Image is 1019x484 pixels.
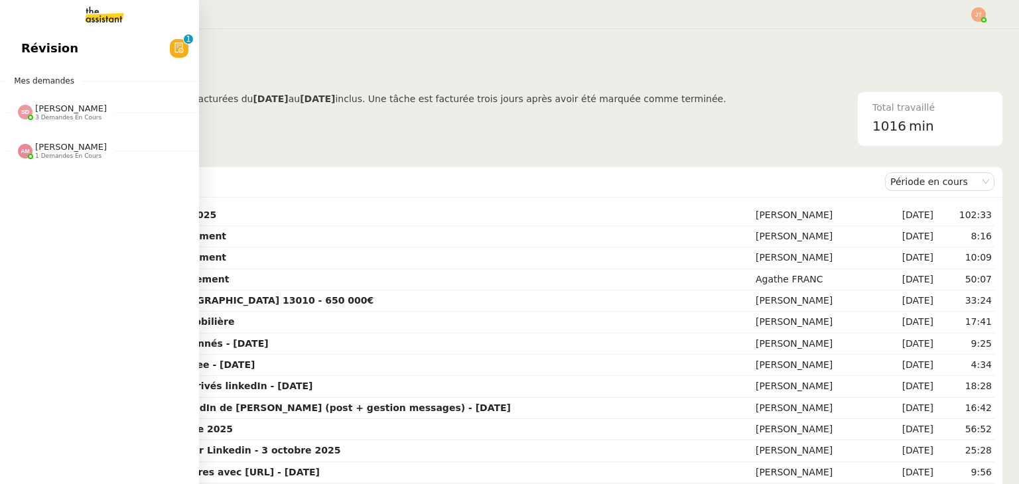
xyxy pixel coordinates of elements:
strong: Immeuble 290m2 - [GEOGRAPHIC_DATA] 13010 - 650 000€ [70,295,374,306]
td: 4:34 [936,355,994,376]
nz-select-item: Période en cours [890,173,989,190]
nz-badge-sup: 1 [184,34,193,44]
td: 18:28 [936,376,994,397]
td: [PERSON_NAME] [753,333,880,355]
span: inclus. Une tâche est facturée trois jours après avoir été marquée comme terminée. [335,93,726,104]
td: [PERSON_NAME] [753,462,880,483]
td: [DATE] [880,312,936,333]
span: Mes demandes [6,74,82,88]
div: Demandes [67,168,885,195]
td: [DATE] [880,419,936,440]
span: [PERSON_NAME] [35,103,107,113]
td: 56:52 [936,419,994,440]
td: [PERSON_NAME] [753,290,880,312]
td: Agathe FRANC [753,269,880,290]
td: [DATE] [880,440,936,461]
td: [DATE] [880,333,936,355]
td: [PERSON_NAME] [753,440,880,461]
img: svg [18,105,33,119]
td: [DATE] [880,226,936,247]
td: [PERSON_NAME] [753,312,880,333]
td: [DATE] [880,355,936,376]
span: 1 demandes en cours [35,152,102,160]
img: svg [971,7,986,22]
div: Total travaillé [872,100,988,115]
b: [DATE] [253,93,288,104]
td: [DATE] [880,290,936,312]
td: 102:33 [936,205,994,226]
strong: Inviter des personnes sur Linkedin - 3 octobre 2025 [70,445,340,455]
td: [PERSON_NAME] [753,226,880,247]
td: [PERSON_NAME] [753,398,880,419]
td: [PERSON_NAME] [753,205,880,226]
td: 8:16 [936,226,994,247]
td: [DATE] [880,205,936,226]
td: [PERSON_NAME] [753,355,880,376]
td: [DATE] [880,462,936,483]
span: au [289,93,300,104]
span: min [909,115,934,137]
td: 10:09 [936,247,994,269]
td: [DATE] [880,247,936,269]
b: [DATE] [300,93,335,104]
td: [DATE] [880,376,936,397]
td: [DATE] [880,398,936,419]
span: 3 demandes en cours [35,114,102,121]
td: 33:24 [936,290,994,312]
td: 50:07 [936,269,994,290]
td: [PERSON_NAME] [753,376,880,397]
td: 9:56 [936,462,994,483]
td: [PERSON_NAME] [753,247,880,269]
span: Révision [21,38,78,58]
img: svg [18,144,33,158]
strong: Gestion du compte LinkedIn de [PERSON_NAME] (post + gestion messages) - [DATE] [70,402,511,413]
span: 1016 [872,118,906,134]
td: [PERSON_NAME] [753,419,880,440]
p: 1 [186,34,191,46]
td: [DATE] [880,269,936,290]
td: 17:41 [936,312,994,333]
td: 25:28 [936,440,994,461]
td: 16:42 [936,398,994,419]
td: 9:25 [936,333,994,355]
span: [PERSON_NAME] [35,142,107,152]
